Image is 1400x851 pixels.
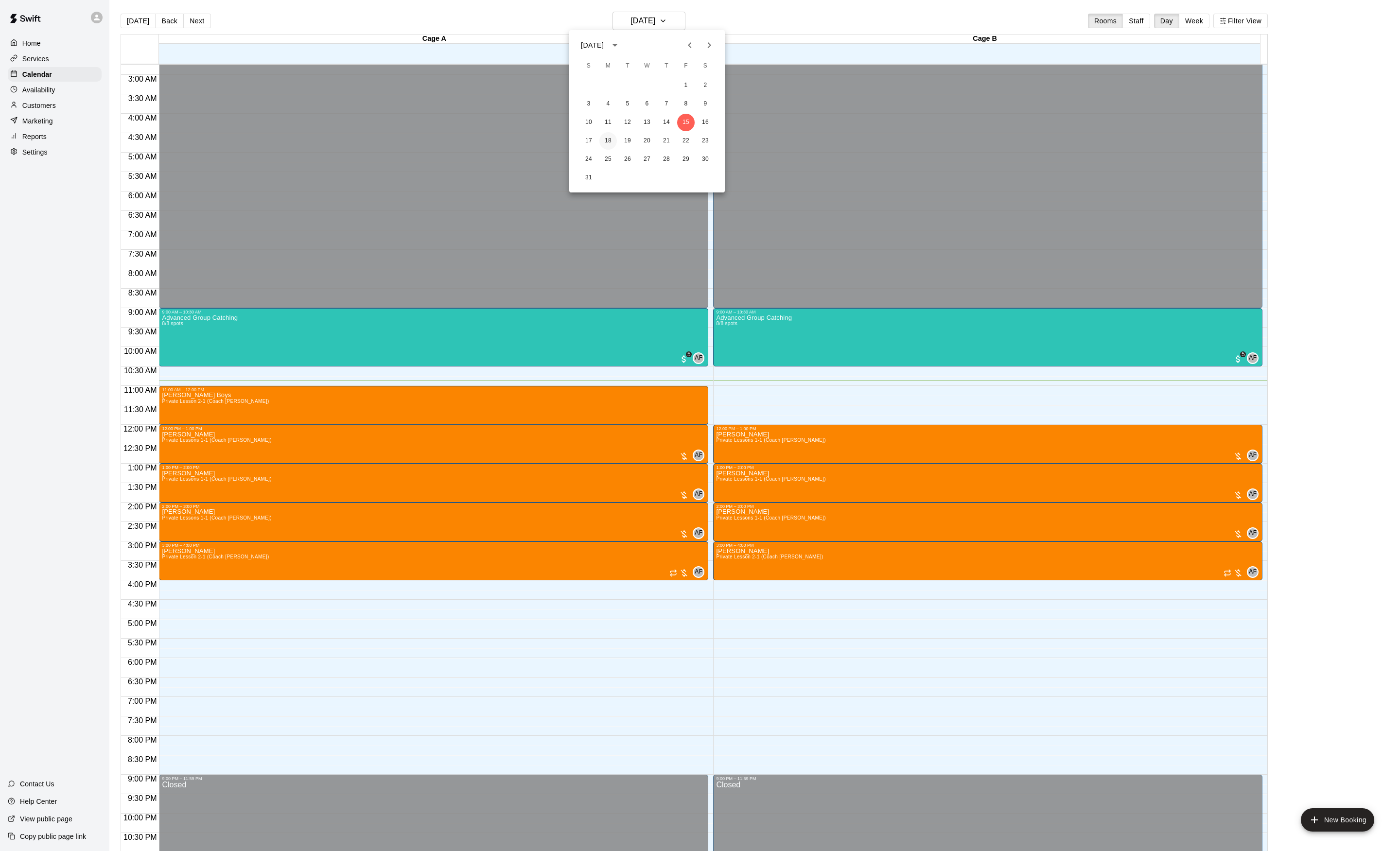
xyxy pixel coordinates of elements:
button: 9 [697,95,714,113]
button: 31 [580,169,597,187]
button: Next month [700,35,719,55]
button: 14 [658,114,675,131]
button: 6 [638,95,656,113]
button: 1 [677,77,695,94]
span: Wednesday [638,56,656,76]
button: 20 [638,132,656,150]
span: Friday [677,56,695,76]
span: Monday [599,56,617,76]
button: 8 [677,95,695,113]
button: calendar view is open, switch to year view [607,37,623,53]
button: 16 [697,114,714,131]
span: Tuesday [619,56,636,76]
button: 2 [697,77,714,94]
button: 7 [658,95,675,113]
button: 18 [599,132,617,150]
button: 26 [619,151,636,168]
button: 15 [677,114,695,131]
button: 11 [599,114,617,131]
button: 4 [599,95,617,113]
span: Thursday [658,56,675,76]
button: 21 [658,132,675,150]
button: 29 [677,151,695,168]
button: 24 [580,151,597,168]
button: 25 [599,151,617,168]
button: 27 [638,151,656,168]
button: 10 [580,114,597,131]
button: 12 [619,114,636,131]
button: 13 [638,114,656,131]
button: 19 [619,132,636,150]
span: Sunday [580,56,597,76]
span: Saturday [697,56,714,76]
button: 30 [697,151,714,168]
button: Previous month [680,35,700,55]
button: 22 [677,132,695,150]
button: 5 [619,95,636,113]
button: 17 [580,132,597,150]
div: [DATE] [581,40,604,51]
button: 28 [658,151,675,168]
button: 3 [580,95,597,113]
button: 23 [697,132,714,150]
